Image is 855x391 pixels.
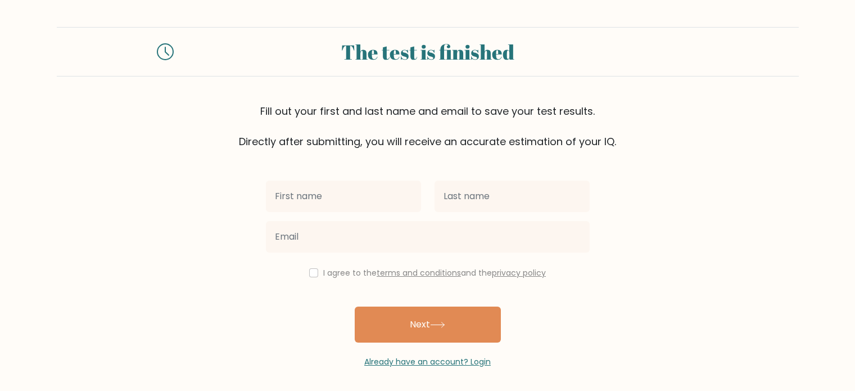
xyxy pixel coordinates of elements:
label: I agree to the and the [323,267,546,278]
input: First name [266,181,421,212]
div: Fill out your first and last name and email to save your test results. Directly after submitting,... [57,104,799,149]
button: Next [355,307,501,343]
input: Email [266,221,590,253]
a: privacy policy [492,267,546,278]
div: The test is finished [187,37,668,67]
a: terms and conditions [377,267,461,278]
input: Last name [435,181,590,212]
a: Already have an account? Login [364,356,491,367]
